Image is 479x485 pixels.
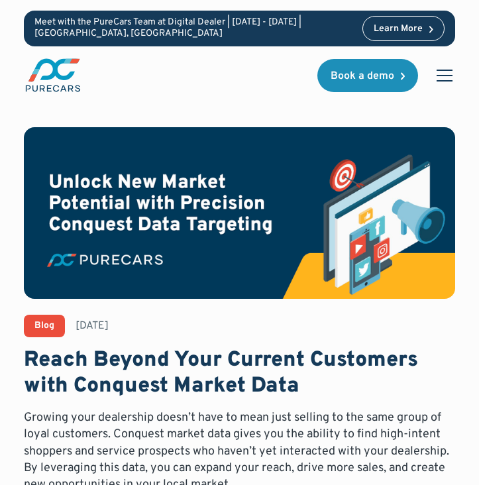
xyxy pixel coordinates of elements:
[24,348,455,399] h1: Reach Beyond Your Current Customers with Conquest Market Data
[24,57,82,93] img: purecars logo
[76,319,109,333] div: [DATE]
[331,71,394,81] div: Book a demo
[24,57,82,93] a: main
[374,25,423,34] div: Learn More
[34,321,54,331] div: Blog
[362,16,445,41] a: Learn More
[429,60,455,91] div: menu
[34,17,352,40] p: Meet with the PureCars Team at Digital Dealer | [DATE] - [DATE] | [GEOGRAPHIC_DATA], [GEOGRAPHIC_...
[317,59,418,92] a: Book a demo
